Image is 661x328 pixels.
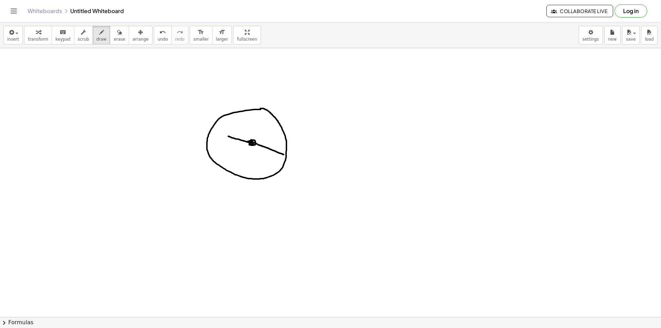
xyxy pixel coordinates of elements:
button: settings [579,26,603,44]
button: undoundo [154,26,172,44]
span: load [645,37,654,42]
button: fullscreen [233,26,261,44]
button: load [641,26,658,44]
span: settings [583,37,599,42]
span: insert [7,37,19,42]
i: keyboard [60,28,66,36]
button: format_sizesmaller [190,26,212,44]
button: new [604,26,621,44]
i: redo [177,28,183,36]
span: scrub [78,37,89,42]
button: arrange [129,26,153,44]
button: scrub [74,26,93,44]
span: fullscreen [237,37,257,42]
span: smaller [193,37,209,42]
button: erase [110,26,129,44]
a: Whiteboards [28,8,62,14]
button: Toggle navigation [8,6,19,17]
span: Collaborate Live [552,8,607,14]
span: erase [114,37,125,42]
span: undo [158,37,168,42]
button: draw [93,26,111,44]
span: arrange [133,37,149,42]
button: save [622,26,640,44]
i: undo [159,28,166,36]
span: new [608,37,617,42]
button: Collaborate Live [546,5,613,17]
span: transform [28,37,48,42]
button: transform [24,26,52,44]
button: Log in [615,4,647,18]
i: format_size [198,28,204,36]
button: keyboardkeypad [52,26,74,44]
span: redo [175,37,185,42]
button: insert [3,26,23,44]
span: larger [216,37,228,42]
span: save [626,37,636,42]
span: keypad [55,37,71,42]
button: redoredo [171,26,188,44]
button: format_sizelarger [212,26,232,44]
span: draw [96,37,107,42]
i: format_size [219,28,225,36]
